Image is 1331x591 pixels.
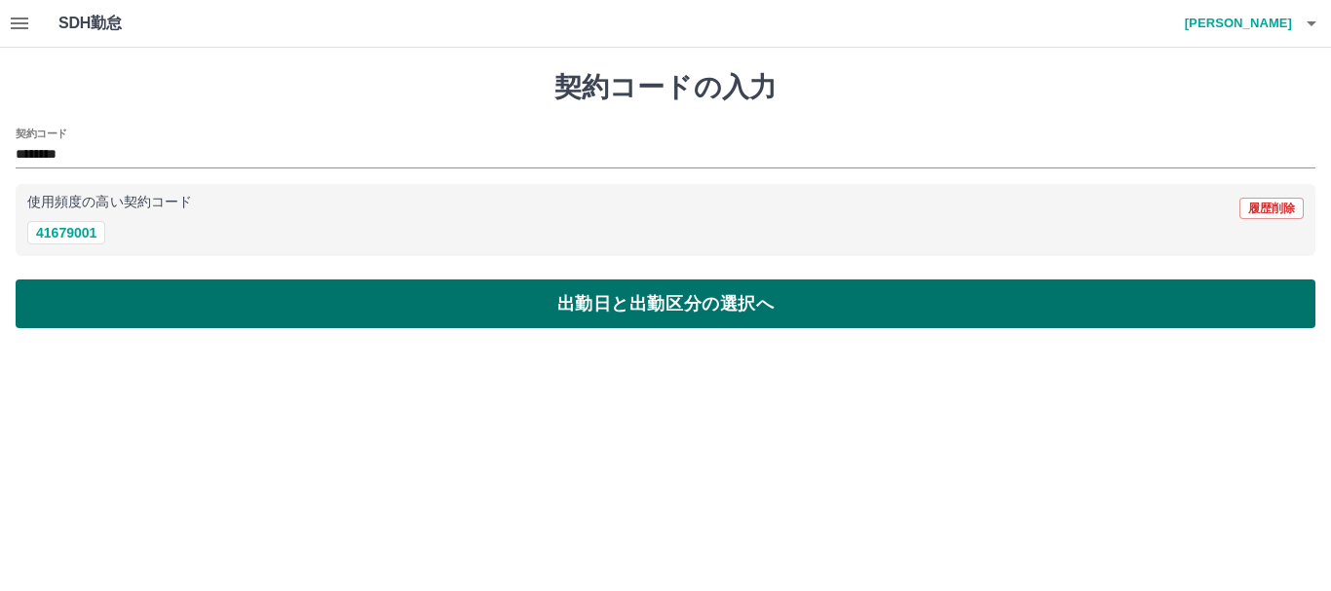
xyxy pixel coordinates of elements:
button: 41679001 [27,221,105,244]
button: 出勤日と出勤区分の選択へ [16,279,1315,328]
h1: 契約コードの入力 [16,71,1315,104]
p: 使用頻度の高い契約コード [27,196,192,209]
h2: 契約コード [16,126,67,141]
button: 履歴削除 [1239,198,1304,219]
